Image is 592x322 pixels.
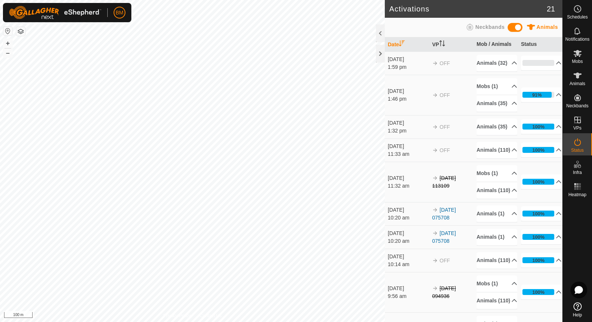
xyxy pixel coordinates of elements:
p-accordion-header: Mobs (1) [477,275,517,292]
span: BM [116,9,124,17]
span: OFF [440,124,450,130]
div: 91% [532,91,542,98]
th: Status [518,37,562,52]
span: Notifications [565,37,589,41]
th: Mob / Animals [474,37,518,52]
p-accordion-header: 100% [521,206,562,221]
img: arrow [432,124,438,130]
div: 100% [532,289,545,296]
img: arrow [432,207,438,213]
th: VP [429,37,474,52]
div: 9:56 am [388,292,428,300]
div: 100% [522,211,554,217]
img: arrow [432,60,438,66]
span: OFF [440,60,450,66]
p-accordion-header: Animals (35) [477,95,517,112]
p-accordion-header: Animals (110) [477,252,517,269]
p-accordion-header: 100% [521,142,562,157]
span: Help [573,313,582,317]
span: OFF [440,92,450,98]
p-accordion-header: Animals (110) [477,182,517,199]
img: arrow [432,285,438,291]
div: [DATE] [388,119,428,127]
p-accordion-header: Animals (110) [477,142,517,158]
div: 100% [522,289,554,295]
span: Schedules [567,15,588,19]
div: 100% [532,210,545,217]
div: [DATE] [388,87,428,95]
p-accordion-header: Mobs (1) [477,78,517,95]
p-accordion-header: 100% [521,285,562,299]
div: 100% [532,123,545,130]
div: [DATE] [388,229,428,237]
div: 1:59 pm [388,63,428,71]
div: 11:33 am [388,150,428,158]
p-accordion-header: 100% [521,229,562,244]
p-accordion-header: 100% [521,174,562,189]
img: arrow [432,258,438,264]
div: 10:20 am [388,214,428,222]
img: arrow [432,175,438,181]
p-accordion-header: 91% [521,87,562,102]
p-accordion-header: Animals (1) [477,205,517,222]
a: [DATE] 075708 [432,207,456,221]
p-accordion-header: 0% [521,56,562,70]
s: [DATE] 113109 [432,175,456,189]
span: Heatmap [568,192,586,197]
div: 10:14 am [388,261,428,268]
div: 10:20 am [388,237,428,245]
img: arrow [432,92,438,98]
div: 100% [532,178,545,185]
div: [DATE] [388,285,428,292]
img: arrow [432,230,438,236]
div: 100% [532,257,545,264]
p-accordion-header: Animals (110) [477,292,517,309]
span: Neckbands [475,24,505,30]
p-sorticon: Activate to sort [399,41,405,47]
a: Contact Us [200,312,222,319]
th: Date [385,37,429,52]
button: + [3,39,12,48]
span: Mobs [572,59,583,64]
div: 100% [532,147,545,154]
div: [DATE] [388,142,428,150]
p-sorticon: Activate to sort [439,41,445,47]
a: Help [563,299,592,320]
div: 11:32 am [388,182,428,190]
div: 0% [522,60,554,66]
p-accordion-header: 100% [521,119,562,134]
div: 100% [522,179,554,185]
button: – [3,48,12,57]
div: [DATE] [388,56,428,63]
span: VPs [573,126,581,130]
div: [DATE] [388,174,428,182]
s: [DATE] 094936 [432,285,456,299]
div: 100% [532,234,545,241]
span: Status [571,148,583,152]
span: Infra [573,170,582,175]
span: OFF [440,258,450,264]
div: [DATE] [388,253,428,261]
span: Animals [536,24,558,30]
span: Neckbands [566,104,588,108]
img: Gallagher Logo [9,6,101,19]
div: 1:32 pm [388,127,428,135]
p-accordion-header: Animals (32) [477,55,517,71]
div: 100% [522,124,554,130]
p-accordion-header: Animals (35) [477,118,517,135]
span: 21 [547,3,555,14]
div: 100% [522,147,554,153]
a: [DATE] 075708 [432,230,456,244]
img: arrow [432,147,438,153]
div: 91% [522,92,554,98]
span: Animals [569,81,585,86]
a: Privacy Policy [163,312,191,319]
p-accordion-header: Mobs (1) [477,165,517,182]
button: Map Layers [16,27,25,36]
div: [DATE] [388,206,428,214]
p-accordion-header: 100% [521,253,562,268]
div: 100% [522,234,554,240]
h2: Activations [389,4,547,13]
button: Reset Map [3,27,12,36]
div: 100% [522,257,554,263]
